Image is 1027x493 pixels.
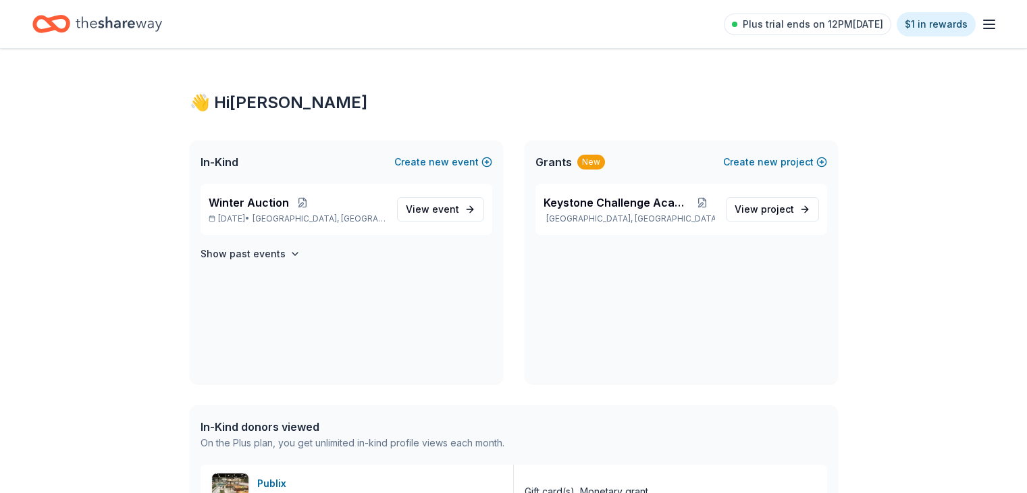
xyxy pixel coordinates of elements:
[723,154,827,170] button: Createnewproject
[535,154,572,170] span: Grants
[758,154,778,170] span: new
[897,12,976,36] a: $1 in rewards
[209,194,289,211] span: Winter Auction
[544,213,715,224] p: [GEOGRAPHIC_DATA], [GEOGRAPHIC_DATA]
[406,201,459,217] span: View
[735,201,794,217] span: View
[190,92,838,113] div: 👋 Hi [PERSON_NAME]
[201,419,504,435] div: In-Kind donors viewed
[201,246,300,262] button: Show past events
[544,194,690,211] span: Keystone Challenge Academy
[201,435,504,451] div: On the Plus plan, you get unlimited in-kind profile views each month.
[32,8,162,40] a: Home
[432,203,459,215] span: event
[253,213,386,224] span: [GEOGRAPHIC_DATA], [GEOGRAPHIC_DATA]
[429,154,449,170] span: new
[257,475,292,492] div: Publix
[743,16,883,32] span: Plus trial ends on 12PM[DATE]
[201,154,238,170] span: In-Kind
[761,203,794,215] span: project
[726,197,819,222] a: View project
[397,197,484,222] a: View event
[724,14,891,35] a: Plus trial ends on 12PM[DATE]
[577,155,605,170] div: New
[394,154,492,170] button: Createnewevent
[209,213,386,224] p: [DATE] •
[201,246,286,262] h4: Show past events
